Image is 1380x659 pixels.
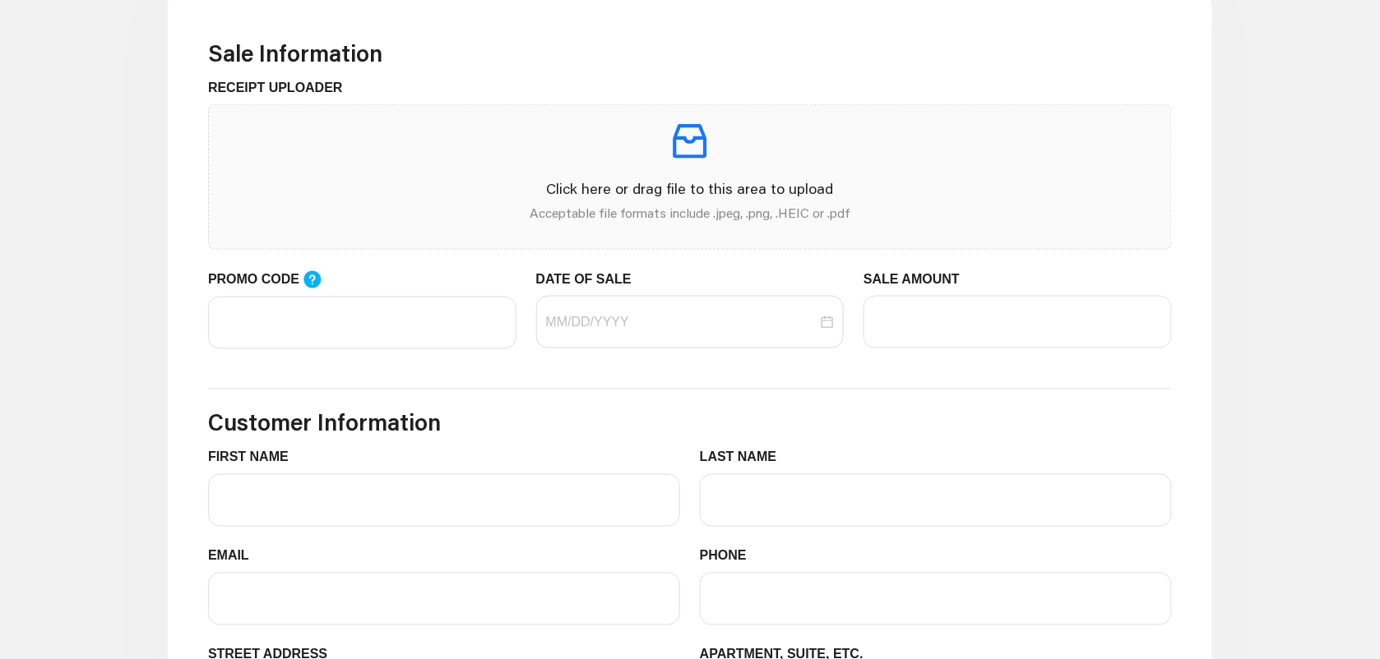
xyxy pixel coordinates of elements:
h3: Customer Information [208,409,1172,437]
label: LAST NAME [700,448,790,468]
span: inboxClick here or drag file to this area to uploadAcceptable file formats include .jpeg, .png, .... [209,105,1171,249]
label: RECEIPT UPLOADER [208,78,355,98]
label: DATE OF SALE [536,270,644,289]
label: FIRST NAME [208,448,301,468]
input: EMAIL [208,573,680,625]
span: inbox [667,118,713,164]
label: PHONE [700,546,759,566]
input: DATE OF SALE [546,312,818,332]
input: LAST NAME [700,474,1172,527]
label: EMAIL [208,546,262,566]
label: PROMO CODE [208,270,338,290]
input: SALE AMOUNT [864,296,1172,348]
label: SALE AMOUNT [864,270,972,289]
h3: Sale Information [208,39,1172,67]
input: PHONE [700,573,1172,625]
input: FIRST NAME [208,474,680,527]
p: Acceptable file formats include .jpeg, .png, .HEIC or .pdf [222,203,1158,223]
p: Click here or drag file to this area to upload [222,177,1158,200]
